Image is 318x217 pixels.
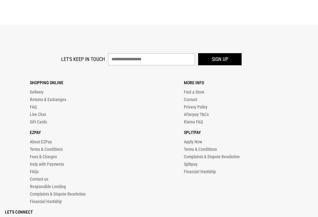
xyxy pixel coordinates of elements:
[30,80,159,85] p: Shopping Online
[30,119,47,124] a: Gift Cards
[184,80,313,85] p: More Info
[198,53,242,65] button: Sign up
[30,104,37,109] a: FAQ
[30,169,39,174] a: FAQs
[30,154,57,159] a: Fees & Charges
[30,90,43,95] a: Delivery
[184,169,216,174] a: Financial Hardship
[184,97,197,102] a: Contact
[30,147,63,152] a: Terms & Conditions
[184,112,209,117] a: Afterpay T&Cs
[184,162,198,167] a: Splitpay
[30,184,66,189] a: Responsible Lending
[184,154,240,159] a: Complaints & Dispute Resolution
[30,112,46,117] a: Live Chat
[184,104,207,109] a: Privacy Policy
[184,119,203,124] a: Klarna FAQ
[30,139,52,144] a: About EZPay
[30,97,66,102] a: Returns & Exchanges
[30,130,159,135] p: Ezpay
[184,139,202,144] a: Apply Now
[30,199,62,204] a: Financial Hardship
[61,56,105,62] label: Let's keep in touch
[184,147,217,152] a: Terms & Conditions
[184,90,204,95] a: Find a Store
[5,210,313,215] p: Let's Connect
[5,2,24,21] button: Open LiveChat chat widget
[30,162,64,167] a: Help with Payments
[184,130,313,135] p: Splitpay
[30,177,48,182] a: Contact us
[30,192,86,196] a: Complaints & Dispute Resolution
